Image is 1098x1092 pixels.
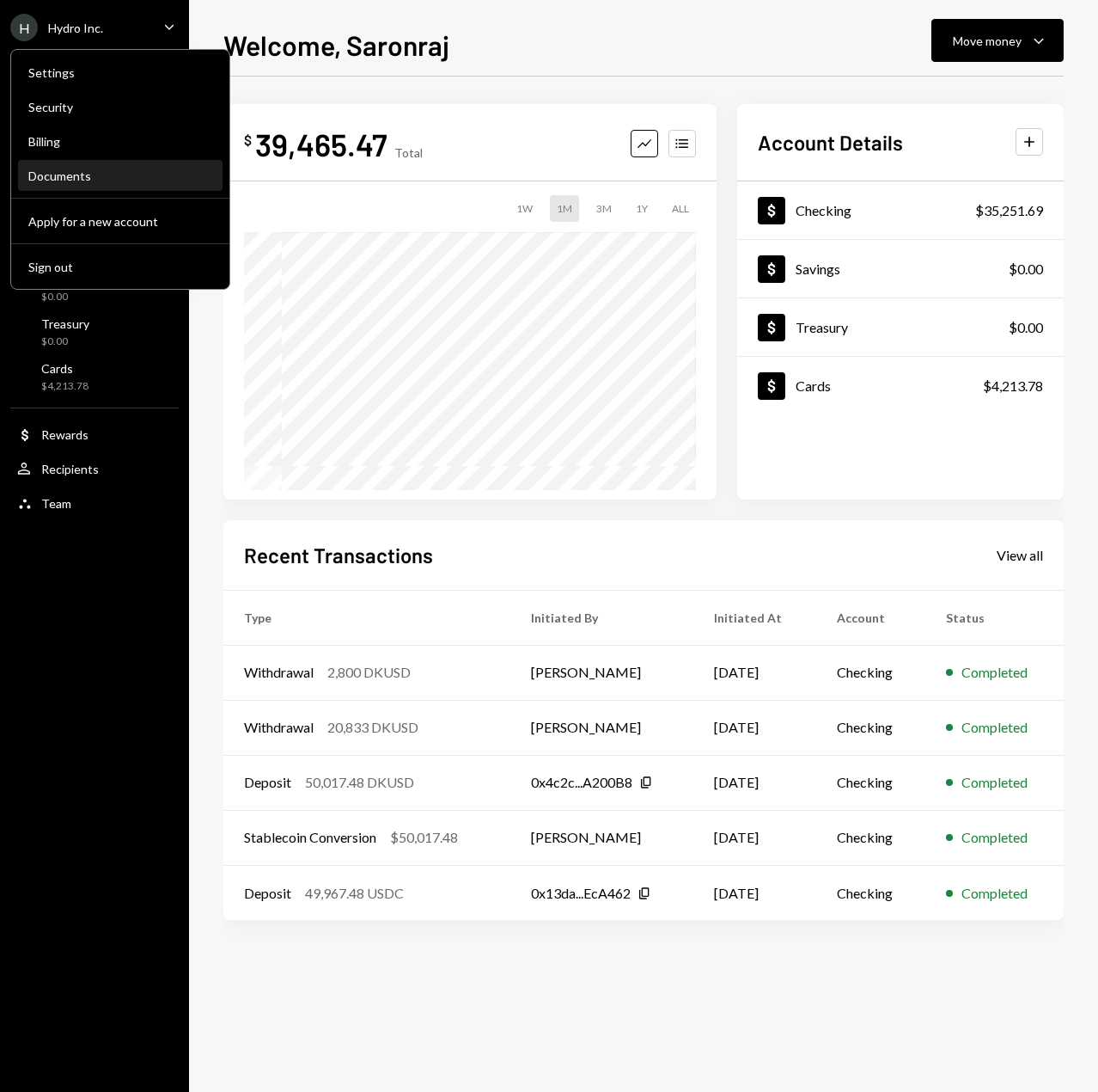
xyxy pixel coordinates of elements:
div: Documents [28,169,212,183]
div: Completed [961,827,1028,848]
div: $0.00 [1009,259,1043,279]
div: $4,213.78 [983,376,1043,396]
a: View all [997,545,1043,564]
a: Documents [18,160,223,191]
div: Security [28,100,212,114]
a: Checking$35,251.69 [737,181,1064,239]
div: 50,017.48 DKUSD [305,772,414,793]
button: Apply for a new account [18,206,223,237]
div: $0.00 [41,334,89,349]
a: Savings$0.00 [737,240,1064,298]
td: [PERSON_NAME] [510,810,694,865]
div: $50,017.48 [390,827,458,848]
h2: Account Details [758,128,903,156]
div: $ [244,132,252,149]
td: [DATE] [693,755,816,810]
div: Total [394,145,423,160]
td: [PERSON_NAME] [510,700,694,755]
td: Checking [816,645,925,700]
div: Savings [796,261,840,277]
td: Checking [816,810,925,865]
div: Deposit [244,772,291,793]
h2: Recent Transactions [244,541,433,569]
td: Checking [816,755,925,810]
div: Treasury [41,316,89,331]
button: Move money [931,19,1064,62]
div: H [10,14,38,41]
td: [DATE] [693,810,816,865]
h1: Welcome, Saronraj [223,28,449,62]
th: Account [816,590,925,645]
div: 3M [589,195,619,222]
div: Withdrawal [244,717,314,738]
div: Settings [28,65,212,80]
div: 2,800 DKUSD [327,662,411,683]
div: Withdrawal [244,662,314,683]
td: [PERSON_NAME] [510,645,694,700]
div: 0x13da...EcA462 [531,883,631,904]
a: Rewards [10,419,179,450]
div: Billing [28,134,212,149]
div: Move money [953,32,1022,50]
div: Deposit [244,883,291,904]
div: 1M [550,195,579,222]
button: Sign out [18,252,223,283]
th: Initiated At [693,590,816,645]
a: Recipients [10,453,179,484]
div: Completed [961,662,1028,683]
td: Checking [816,700,925,755]
a: Settings [18,57,223,88]
th: Initiated By [510,590,694,645]
div: Sign out [28,260,212,274]
td: [DATE] [693,865,816,920]
div: 1Y [629,195,655,222]
div: Team [41,496,71,511]
a: Treasury$0.00 [737,298,1064,356]
div: Cards [41,361,88,376]
div: 39,465.47 [255,125,387,163]
div: ALL [665,195,696,222]
div: Checking [796,202,851,218]
a: Cards$4,213.78 [10,356,179,397]
div: 49,967.48 USDC [305,883,404,904]
div: Hydro Inc. [48,21,103,35]
td: [DATE] [693,700,816,755]
a: Cards$4,213.78 [737,357,1064,414]
div: Completed [961,717,1028,738]
div: Stablecoin Conversion [244,827,376,848]
div: Treasury [796,319,848,335]
div: Recipients [41,462,99,476]
div: View all [997,547,1043,564]
a: Treasury$0.00 [10,311,179,353]
td: [DATE] [693,645,816,700]
div: Rewards [41,427,88,442]
div: Cards [796,377,831,394]
div: 20,833 DKUSD [327,717,418,738]
a: Billing [18,126,223,156]
th: Type [223,590,510,645]
div: 0x4c2c...A200B8 [531,772,632,793]
div: Completed [961,883,1028,904]
a: Team [10,488,179,518]
div: $0.00 [1009,317,1043,338]
td: Checking [816,865,925,920]
div: $4,213.78 [41,379,88,394]
div: 1W [509,195,540,222]
th: Status [925,590,1064,645]
div: Completed [961,772,1028,793]
div: $35,251.69 [975,200,1043,221]
div: Apply for a new account [28,214,212,229]
a: Security [18,91,223,122]
div: $0.00 [41,290,82,304]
